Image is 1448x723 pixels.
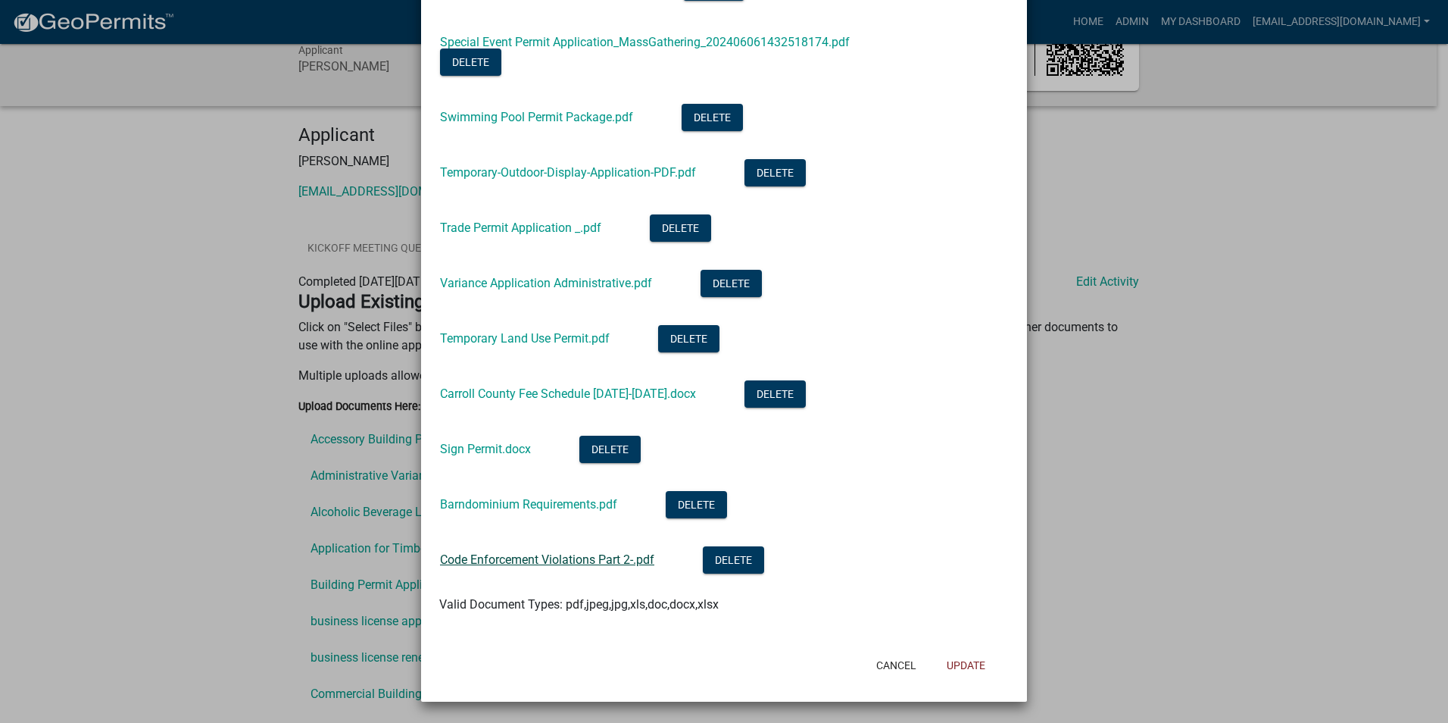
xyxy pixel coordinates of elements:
a: Special Event Permit Application_MassGathering_202406061432518174.pdf [440,35,850,49]
button: Delete [744,380,806,408]
a: Variance Application Administrative.pdf [440,276,652,290]
a: Sign Permit.docx [440,442,531,456]
wm-modal-confirm: Delete Document [682,111,743,126]
a: Barndominium Requirements.pdf [440,497,617,512]
wm-modal-confirm: Delete Document [666,499,727,513]
a: Temporary Land Use Permit.pdf [440,331,610,346]
a: Code Enforcement Violations Part 2-.pdf [440,552,654,567]
button: Delete [579,436,641,463]
button: Delete [658,325,719,352]
wm-modal-confirm: Delete Document [658,333,719,347]
button: Update [935,652,997,679]
button: Delete [744,159,806,186]
wm-modal-confirm: Delete Document [703,554,764,568]
button: Delete [701,270,762,297]
span: Valid Document Types: pdf,jpeg,jpg,xls,doc,docx,xlsx [439,597,719,612]
wm-modal-confirm: Delete Document [701,277,762,292]
button: Cancel [864,652,928,679]
button: Delete [650,214,711,242]
wm-modal-confirm: Delete Document [440,56,501,70]
a: Temporary-Outdoor-Display-Application-PDF.pdf [440,165,696,180]
button: Delete [682,104,743,131]
button: Delete [703,546,764,574]
wm-modal-confirm: Delete Document [744,167,806,181]
wm-modal-confirm: Delete Document [579,443,641,458]
a: Swimming Pool Permit Package.pdf [440,110,633,124]
button: Delete [440,49,501,76]
wm-modal-confirm: Delete Document [650,222,711,236]
a: Carroll County Fee Schedule [DATE]-[DATE].docx [440,387,696,401]
button: Delete [666,491,727,518]
a: Trade Permit Application _.pdf [440,221,601,235]
wm-modal-confirm: Delete Document [744,388,806,402]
